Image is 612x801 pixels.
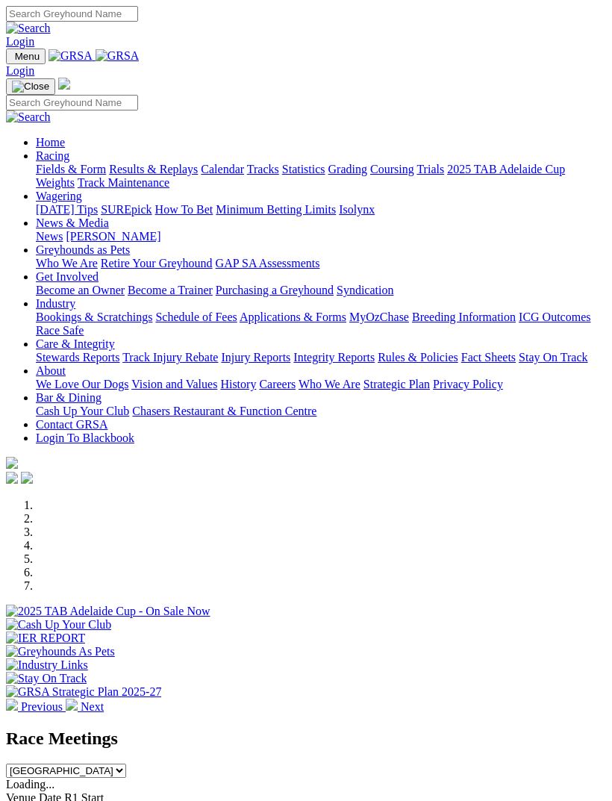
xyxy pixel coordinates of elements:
[36,257,98,269] a: Who We Are
[49,49,93,63] img: GRSA
[36,391,102,404] a: Bar & Dining
[6,672,87,685] img: Stay On Track
[21,700,63,713] span: Previous
[36,216,109,229] a: News & Media
[416,163,444,175] a: Trials
[81,700,104,713] span: Next
[216,257,320,269] a: GAP SA Assessments
[36,203,606,216] div: Wagering
[247,163,279,175] a: Tracks
[220,378,256,390] a: History
[36,149,69,162] a: Racing
[6,78,55,95] button: Toggle navigation
[282,163,325,175] a: Statistics
[101,257,213,269] a: Retire Your Greyhound
[6,110,51,124] img: Search
[128,284,213,296] a: Become a Trainer
[221,351,290,364] a: Injury Reports
[6,95,138,110] input: Search
[519,311,590,323] a: ICG Outcomes
[109,163,198,175] a: Results & Replays
[36,337,115,350] a: Care & Integrity
[6,35,34,48] a: Login
[6,22,51,35] img: Search
[370,163,414,175] a: Coursing
[240,311,346,323] a: Applications & Forms
[36,378,606,391] div: About
[363,378,430,390] a: Strategic Plan
[36,311,606,337] div: Industry
[6,685,161,699] img: GRSA Strategic Plan 2025-27
[6,778,54,791] span: Loading...
[6,605,210,618] img: 2025 TAB Adelaide Cup - On Sale Now
[201,163,244,175] a: Calendar
[36,431,134,444] a: Login To Blackbook
[6,699,18,711] img: chevron-left-pager-white.svg
[337,284,393,296] a: Syndication
[519,351,587,364] a: Stay On Track
[36,405,606,418] div: Bar & Dining
[66,699,78,711] img: chevron-right-pager-white.svg
[216,203,336,216] a: Minimum Betting Limits
[66,700,104,713] a: Next
[36,364,66,377] a: About
[36,284,606,297] div: Get Involved
[96,49,140,63] img: GRSA
[36,163,606,190] div: Racing
[259,378,296,390] a: Careers
[36,243,130,256] a: Greyhounds as Pets
[216,284,334,296] a: Purchasing a Greyhound
[36,270,99,283] a: Get Involved
[6,49,46,64] button: Toggle navigation
[78,176,169,189] a: Track Maintenance
[36,230,63,243] a: News
[36,405,129,417] a: Cash Up Your Club
[6,632,85,645] img: IER REPORT
[293,351,375,364] a: Integrity Reports
[66,230,160,243] a: [PERSON_NAME]
[6,457,18,469] img: logo-grsa-white.png
[21,472,33,484] img: twitter.svg
[6,6,138,22] input: Search
[36,176,75,189] a: Weights
[433,378,503,390] a: Privacy Policy
[36,203,98,216] a: [DATE] Tips
[447,163,565,175] a: 2025 TAB Adelaide Cup
[36,418,107,431] a: Contact GRSA
[328,163,367,175] a: Grading
[299,378,360,390] a: Who We Are
[36,324,84,337] a: Race Safe
[378,351,458,364] a: Rules & Policies
[101,203,152,216] a: SUREpick
[36,351,606,364] div: Care & Integrity
[6,645,115,658] img: Greyhounds As Pets
[122,351,218,364] a: Track Injury Rebate
[339,203,375,216] a: Isolynx
[36,163,106,175] a: Fields & Form
[412,311,516,323] a: Breeding Information
[36,351,119,364] a: Stewards Reports
[15,51,40,62] span: Menu
[36,230,606,243] div: News & Media
[36,190,82,202] a: Wagering
[36,378,128,390] a: We Love Our Dogs
[36,257,606,270] div: Greyhounds as Pets
[349,311,409,323] a: MyOzChase
[132,405,316,417] a: Chasers Restaurant & Function Centre
[6,658,88,672] img: Industry Links
[6,618,111,632] img: Cash Up Your Club
[6,472,18,484] img: facebook.svg
[131,378,217,390] a: Vision and Values
[36,136,65,149] a: Home
[36,311,152,323] a: Bookings & Scratchings
[6,64,34,77] a: Login
[6,729,606,749] h2: Race Meetings
[6,700,66,713] a: Previous
[12,81,49,93] img: Close
[36,284,125,296] a: Become an Owner
[36,297,75,310] a: Industry
[155,203,213,216] a: How To Bet
[155,311,237,323] a: Schedule of Fees
[461,351,516,364] a: Fact Sheets
[58,78,70,90] img: logo-grsa-white.png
